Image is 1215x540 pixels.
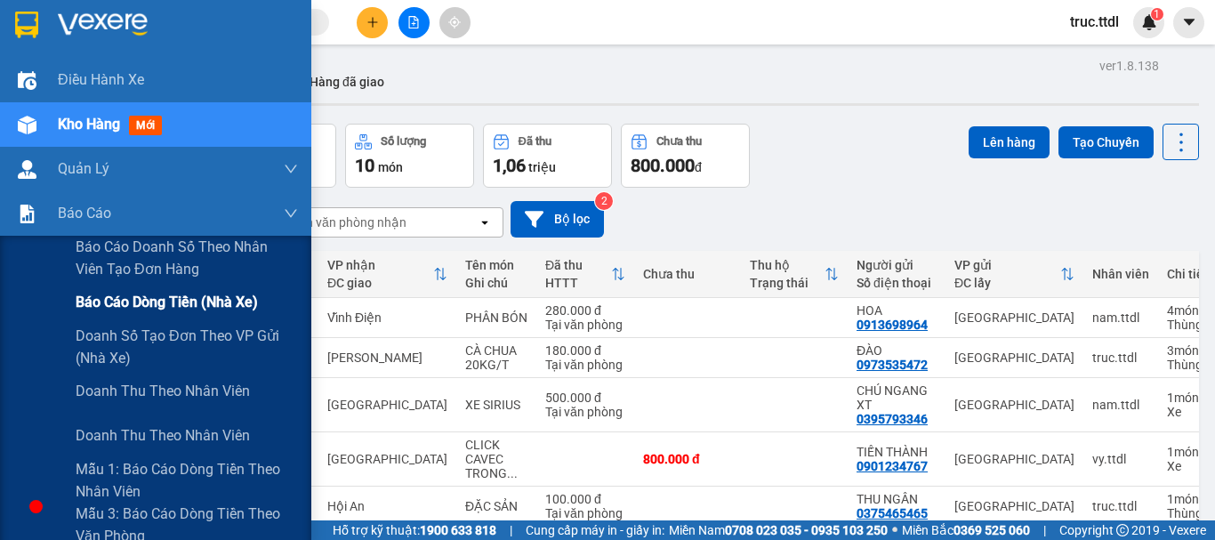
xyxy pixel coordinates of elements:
strong: 1900 633 818 [420,523,496,537]
span: Báo cáo doanh số theo nhân viên tạo đơn hàng [76,236,298,280]
div: 0913698964 [857,318,928,332]
div: Chọn văn phòng nhận [284,214,406,231]
div: 0375465465 [857,506,928,520]
div: CÀ CHUA 20KG/T [465,343,527,372]
img: logo-vxr [15,12,38,38]
button: Lên hàng [969,126,1050,158]
div: Số lượng [381,135,426,148]
div: VP nhận [327,258,433,272]
div: Thu hộ [750,258,825,272]
img: solution-icon [18,205,36,223]
span: 180.000 [36,125,100,144]
div: XE SIRIUS [465,398,527,412]
img: warehouse-icon [18,116,36,134]
th: Toggle SortBy [945,251,1083,298]
span: Báo cáo [58,202,111,224]
div: Tên món [465,258,527,272]
span: aim [448,16,461,28]
span: ⚪️ [892,527,897,534]
div: HOA [857,303,937,318]
span: copyright [1116,524,1129,536]
span: file-add [407,16,420,28]
span: đ [695,160,702,174]
div: PHÂN BÓN [465,310,527,325]
span: | [510,520,512,540]
span: | [1043,520,1046,540]
div: Đã thu [519,135,551,148]
span: Miền Nam [669,520,888,540]
span: Cung cấp máy in - giấy in: [526,520,664,540]
th: Toggle SortBy [318,251,456,298]
sup: 1 [1151,8,1163,20]
p: Gửi: [7,10,166,46]
div: CHÚ NGANG XT [857,383,937,412]
div: Đã thu [545,258,611,272]
div: 800.000 đ [643,452,732,466]
div: THU NGÂN [857,492,937,506]
span: Điều hành xe [58,69,144,91]
span: Lấy: [7,100,34,117]
span: [PERSON_NAME] [169,28,295,47]
span: Báo cáo dòng tiền (nhà xe) [76,291,258,313]
span: CC: [152,125,188,144]
div: ĐÀO [857,343,937,358]
div: [GEOGRAPHIC_DATA] [954,398,1074,412]
button: plus [357,7,388,38]
span: 0399385996 [169,75,276,97]
div: Chưa thu [656,135,702,148]
strong: 0708 023 035 - 0935 103 250 [725,523,888,537]
div: [PERSON_NAME] [327,351,447,365]
div: truc.ttdl [1092,499,1149,513]
div: ĐC giao [327,276,433,290]
div: [GEOGRAPHIC_DATA] [954,452,1074,466]
div: nam.ttdl [1092,310,1149,325]
div: CAVEC TRONG CỐP [465,452,527,480]
div: [GEOGRAPHIC_DATA] [954,351,1074,365]
th: Toggle SortBy [536,251,634,298]
div: 0901234767 [857,459,928,473]
button: Tạo Chuyến [1058,126,1154,158]
span: 0973535472 [7,75,114,97]
th: Toggle SortBy [741,251,848,298]
span: mới [129,116,162,135]
span: Doanh số tạo đơn theo VP gửi (nhà xe) [76,325,298,369]
span: 1,06 [493,155,526,176]
span: triệu [528,160,556,174]
div: Người gửi [857,258,937,272]
span: Doanh thu theo nhân viên [76,380,250,402]
img: icon-new-feature [1141,14,1157,30]
div: VP gửi [954,258,1060,272]
button: aim [439,7,471,38]
div: truc.ttdl [1092,351,1149,365]
sup: 2 [595,192,613,210]
button: Số lượng10món [345,124,474,188]
button: caret-down [1173,7,1204,38]
span: Quản Lý [58,157,109,180]
span: ĐÀO [7,49,46,71]
div: 100.000 đ [545,492,625,506]
div: 500.000 đ [545,391,625,405]
span: Doanh thu theo nhân viên [76,424,250,447]
button: Hàng đã giao [295,60,398,103]
button: Đã thu1,06 triệu [483,124,612,188]
span: Miền Bắc [902,520,1030,540]
button: file-add [398,7,430,38]
div: vy.ttdl [1092,452,1149,466]
div: Số điện thoại [857,276,937,290]
span: plus [366,16,379,28]
span: ... [507,466,518,480]
span: món [378,160,403,174]
div: Tại văn phòng [545,405,625,419]
strong: 0369 525 060 [953,523,1030,537]
div: CLICK [465,438,527,452]
div: 0395793346 [857,412,928,426]
span: down [284,162,298,176]
span: CR: [6,125,32,144]
div: Ghi chú [465,276,527,290]
span: truc.ttdl [1056,11,1133,33]
div: Tại văn phòng [545,506,625,520]
div: [GEOGRAPHIC_DATA] [954,499,1074,513]
div: Tại văn phòng [545,358,625,372]
div: TIẾN THÀNH [857,445,937,459]
span: caret-down [1181,14,1197,30]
